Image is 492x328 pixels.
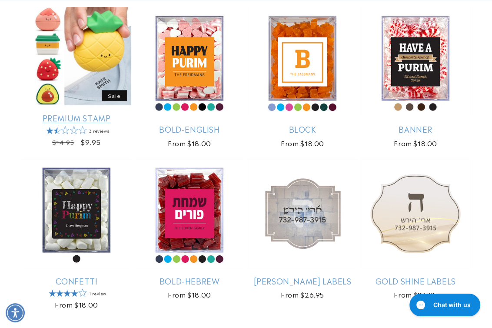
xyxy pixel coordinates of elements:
[248,276,357,286] a: [PERSON_NAME] Labels
[22,276,131,286] a: Confetti
[135,276,244,286] a: Bold-Hebrew
[135,124,244,134] a: Bold-English
[22,113,131,123] a: Premium Stamp
[6,303,25,322] div: Accessibility Menu
[248,124,357,134] a: Block
[405,291,483,319] iframe: Gorgias live chat messenger
[361,124,470,134] a: Banner
[361,276,470,286] a: Gold Shine Labels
